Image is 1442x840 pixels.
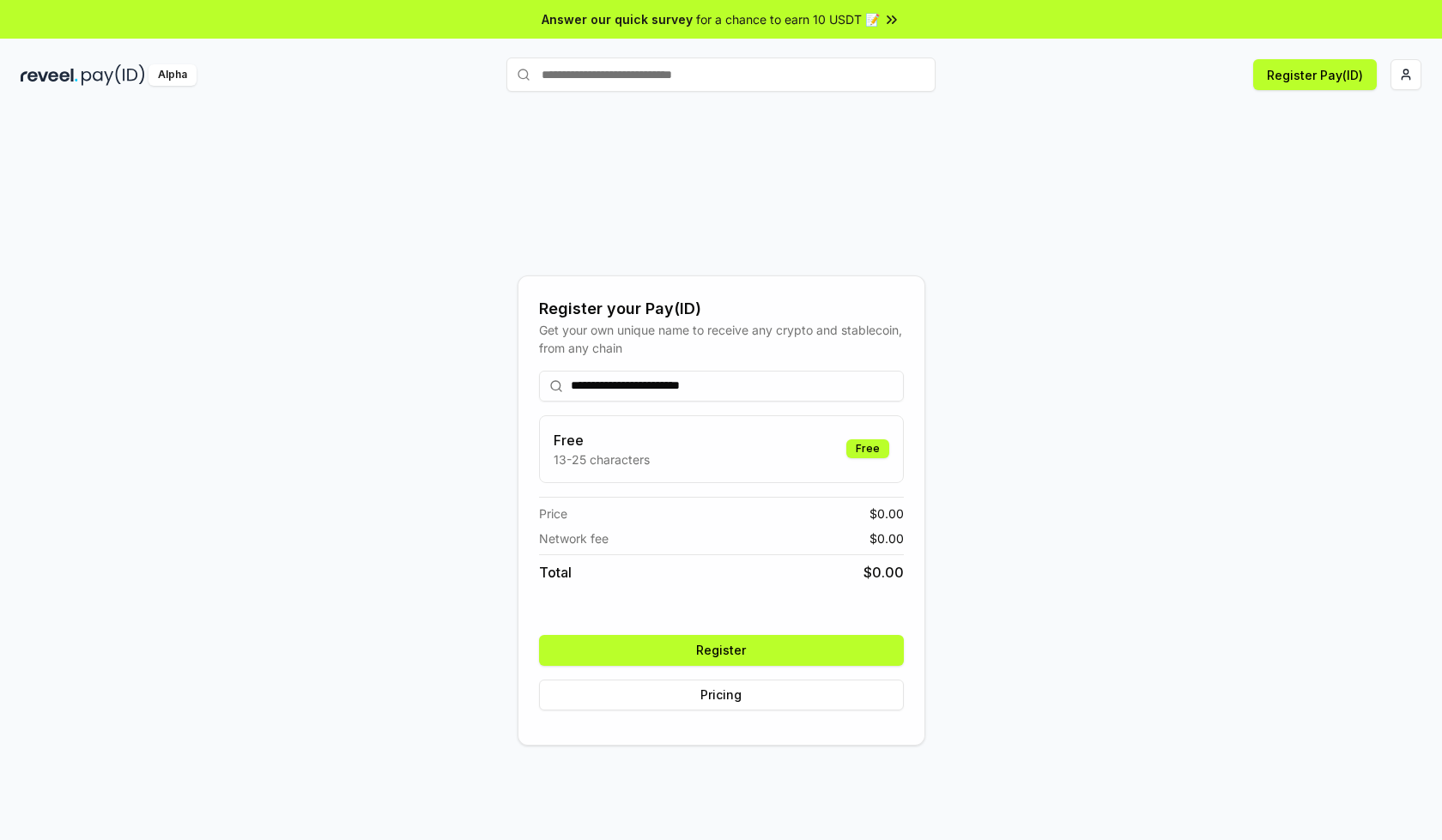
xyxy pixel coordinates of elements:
span: Price [539,505,567,523]
button: Pricing [539,680,904,710]
span: $ 0.00 [869,505,904,523]
span: Answer our quick survey [542,10,693,28]
button: Register [539,635,904,666]
span: Network fee [539,529,609,547]
div: Alpha [148,64,197,86]
h3: Free [554,430,650,450]
span: Total [539,562,572,583]
img: reveel_dark [21,64,78,86]
button: Register Pay(ID) [1253,59,1377,90]
span: for a chance to earn 10 USDT 📝 [696,10,880,28]
span: $ 0.00 [863,562,904,583]
div: Get your own unique name to receive any crypto and stablecoin, from any chain [539,321,904,357]
p: 13-25 characters [554,450,650,468]
img: pay_id [82,64,145,86]
div: Free [846,439,889,458]
div: Register your Pay(ID) [539,297,904,321]
span: $ 0.00 [869,529,904,547]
